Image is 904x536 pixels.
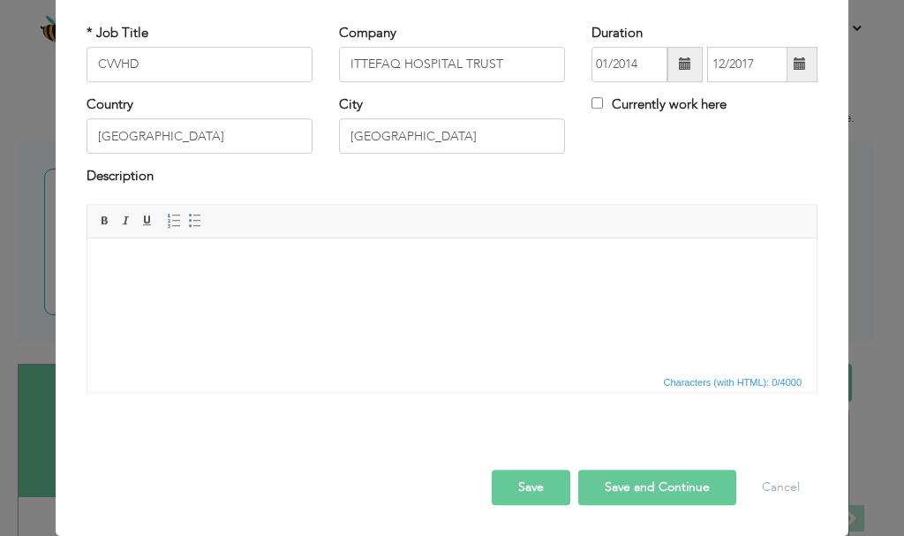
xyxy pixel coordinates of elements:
[95,211,115,230] a: Bold
[339,95,363,114] label: City
[87,238,817,371] iframe: Rich Text Editor, workEditor
[164,211,184,230] a: Insert/Remove Numbered List
[339,24,396,42] label: Company
[744,470,817,505] button: Cancel
[87,24,148,42] label: * Job Title
[185,211,205,230] a: Insert/Remove Bulleted List
[578,470,736,505] button: Save and Continue
[591,97,603,109] input: Currently work here
[660,374,806,390] span: Characters (with HTML): 0/4000
[660,374,808,390] div: Statistics
[117,211,136,230] a: Italic
[492,470,570,505] button: Save
[87,95,133,114] label: Country
[591,47,667,82] input: From
[591,95,727,114] label: Currently work here
[707,47,787,82] input: Present
[138,211,157,230] a: Underline
[87,168,154,186] label: Description
[591,24,643,42] label: Duration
